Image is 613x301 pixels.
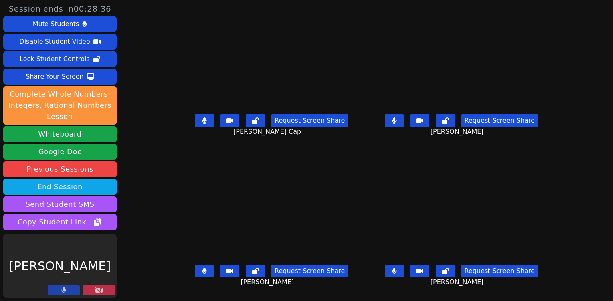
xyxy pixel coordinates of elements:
button: Request Screen Share [461,114,538,127]
a: Google Doc [3,144,117,160]
button: Request Screen Share [271,265,348,277]
span: [PERSON_NAME] [431,127,486,137]
div: Lock Student Controls [20,53,90,65]
a: Previous Sessions [3,161,117,177]
button: Disable Student Video [3,34,117,50]
button: Copy Student Link [3,214,117,230]
span: [PERSON_NAME] [431,277,486,287]
button: Lock Student Controls [3,51,117,67]
button: Complete Whole Numbers, Integers, Rational Numbers Lesson [3,86,117,125]
span: [PERSON_NAME] [241,277,296,287]
div: Disable Student Video [19,35,90,48]
span: Session ends in [9,3,111,14]
button: Mute Students [3,16,117,32]
span: Copy Student Link [18,216,102,228]
span: [PERSON_NAME] Cap [233,127,303,137]
button: End Session [3,179,117,195]
time: 00:28:36 [74,4,111,14]
button: Request Screen Share [461,265,538,277]
div: Mute Students [33,18,79,30]
div: Share Your Screen [26,70,84,83]
button: Request Screen Share [271,114,348,127]
div: [PERSON_NAME] [3,234,117,298]
button: Send Student SMS [3,196,117,212]
button: Share Your Screen [3,69,117,85]
button: Whiteboard [3,126,117,142]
